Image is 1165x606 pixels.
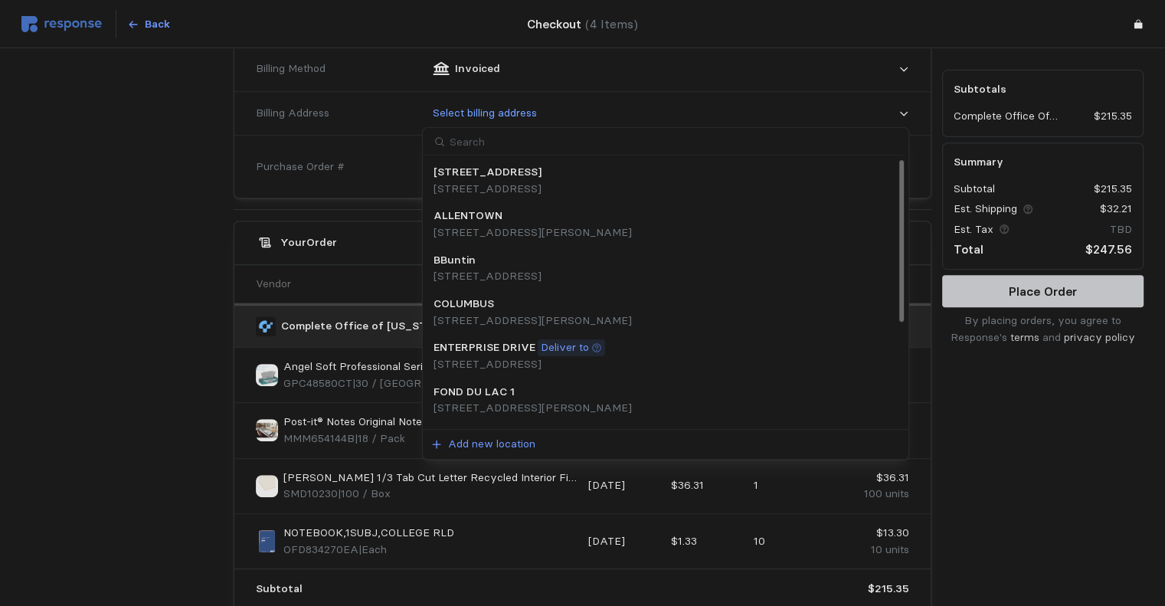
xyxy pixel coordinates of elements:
p: [DATE] [588,477,660,494]
p: 1 [754,477,826,494]
p: Complete Office Of [US_STATE] [954,109,1088,126]
img: 1010040293.jpg [256,475,278,497]
p: Select billing address [433,105,537,122]
p: Complete Office of [US_STATE] [281,318,451,335]
p: COLUMBUS [434,296,494,313]
p: [DATE] [588,533,660,550]
span: MMM654144B [283,431,355,445]
span: GPC48580CT [283,376,352,390]
p: Place Order [1009,282,1077,301]
p: Subtotal [954,181,995,198]
p: $247.56 [1085,240,1132,259]
p: [STREET_ADDRESS] [434,164,542,181]
p: Est. Tax [954,221,993,238]
p: FOND DU LAC 1 [434,384,515,401]
h5: Summary [954,154,1132,170]
p: Deliver to [541,339,589,356]
a: terms [1010,330,1039,344]
img: BUBRICKS__SPRichards_OFD834270EA_20210102113445.jpg [256,530,278,552]
button: Place Order [942,275,1144,307]
span: Purchase Order # [256,159,345,175]
p: NOTEBOOK,1SUBJ,COLLEGE RLD [283,525,454,542]
p: [STREET_ADDRESS][PERSON_NAME] [434,400,632,417]
p: Est. Shipping [954,201,1017,218]
span: SMD10230 [283,486,338,500]
p: [STREET_ADDRESS][PERSON_NAME] [434,224,632,241]
p: Angel Soft Professional Series Premium Facial Tissue [283,359,551,375]
p: 10 units [836,542,908,559]
p: $36.31 [836,470,908,486]
p: [STREET_ADDRESS] [434,268,542,285]
p: By placing orders, you agree to Response's and [942,313,1144,346]
span: | Each [358,542,387,556]
p: Back [145,16,170,33]
p: Subtotal [256,581,303,598]
input: Search [423,128,905,156]
p: $32.21 [1100,201,1132,218]
a: privacy policy [1064,330,1135,344]
h5: Your Order [280,234,337,251]
p: [PERSON_NAME] 1/3 Tab Cut Letter Recycled Interior File Folder [283,470,577,486]
p: 10 [754,533,826,550]
span: Billing Method [256,61,326,77]
div: Complete Office of [US_STATE]· 4 Items ($215.35) [234,47,930,198]
p: $215.35 [868,581,909,598]
button: YourOrder [234,221,930,264]
span: (4 Items) [585,17,638,31]
p: $13.30 [836,525,908,542]
span: | 30 / [GEOGRAPHIC_DATA] [352,376,496,390]
button: Add new location [430,435,536,454]
img: 1012679653.jpg [256,419,278,441]
p: ALLENTOWN [434,208,502,224]
span: Billing Address [256,105,329,122]
p: $1.33 [671,533,743,550]
p: $215.35 [1094,181,1132,198]
p: Add new location [448,436,535,453]
img: 1021422304.jpg [256,364,278,386]
p: Total [954,240,983,259]
h4: Checkout [527,15,638,34]
span: | 18 / Pack [355,431,405,445]
p: [STREET_ADDRESS] [434,181,542,198]
p: [STREET_ADDRESS] [434,356,605,373]
img: svg%3e [21,16,102,32]
p: TBD [1110,221,1132,238]
p: [STREET_ADDRESS][PERSON_NAME] [434,313,632,329]
p: ENTERPRISE DRIVE [434,339,535,356]
p: Vendor [256,276,291,293]
h5: Subtotals [954,81,1132,97]
p: BBuntin [434,252,476,269]
span: | 100 / Box [338,486,391,500]
p: $36.31 [671,477,743,494]
span: OFD834270EA [283,542,358,556]
button: Back [119,10,178,39]
p: Invoiced [455,61,500,77]
p: $215.35 [1094,109,1132,126]
p: Post-it® Notes Original Notepads [283,414,446,431]
p: 100 units [836,486,908,503]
